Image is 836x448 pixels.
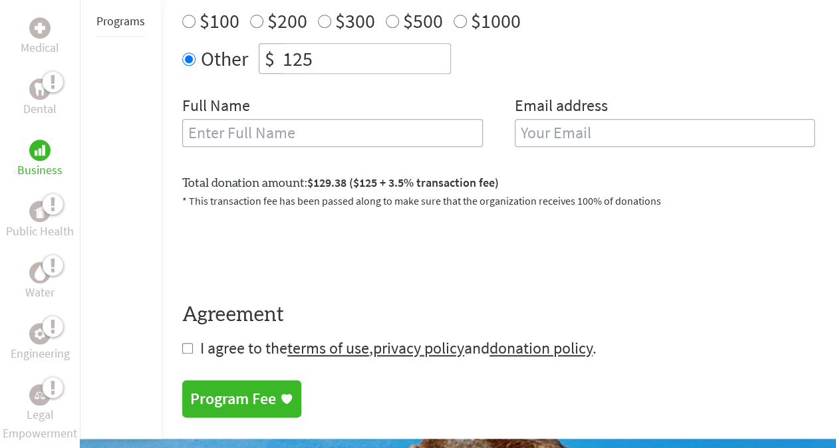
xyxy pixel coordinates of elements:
p: * This transaction fee has been passed along to make sure that the organization receives 100% of ... [182,193,815,209]
p: Dental [23,100,57,118]
img: Engineering [35,328,45,339]
label: $200 [267,8,307,33]
img: Water [35,265,45,280]
label: Total donation amount: [182,173,499,193]
div: Legal Empowerment [29,384,51,405]
label: Email address [515,95,608,119]
a: WaterWater [25,262,55,302]
a: Programs [96,13,145,29]
div: Program Fee [190,388,276,409]
p: Water [25,283,55,302]
label: Other [201,43,248,74]
label: $1000 [471,8,521,33]
a: Program Fee [182,380,301,417]
img: Legal Empowerment [35,391,45,399]
li: Programs [96,7,145,37]
a: EngineeringEngineering [11,323,70,363]
img: Public Health [35,205,45,218]
input: Enter Amount [280,44,450,73]
label: $300 [335,8,375,33]
img: Business [35,145,45,156]
input: Enter Full Name [182,119,483,147]
label: Full Name [182,95,250,119]
a: Public HealthPublic Health [6,201,74,241]
a: terms of use [287,338,369,358]
img: Medical [35,23,45,33]
a: privacy policy [373,338,464,358]
p: Legal Empowerment [3,405,77,443]
a: BusinessBusiness [17,140,63,179]
div: $ [259,44,280,73]
input: Your Email [515,119,815,147]
div: Medical [29,17,51,39]
label: $100 [200,8,239,33]
div: Water [29,262,51,283]
div: Engineering [29,323,51,344]
iframe: reCAPTCHA [182,225,384,277]
p: Public Health [6,222,74,241]
div: Public Health [29,201,51,222]
a: donation policy [489,338,593,358]
span: I agree to the , and . [200,338,597,358]
p: Engineering [11,344,70,363]
div: Business [29,140,51,161]
p: Business [17,161,63,179]
a: MedicalMedical [21,17,59,57]
div: Dental [29,78,51,100]
a: DentalDental [23,78,57,118]
a: Legal EmpowermentLegal Empowerment [3,384,77,443]
span: $129.38 ($125 + 3.5% transaction fee) [307,175,499,190]
img: Dental [35,82,45,95]
p: Medical [21,39,59,57]
label: $500 [403,8,443,33]
h4: Agreement [182,303,815,327]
